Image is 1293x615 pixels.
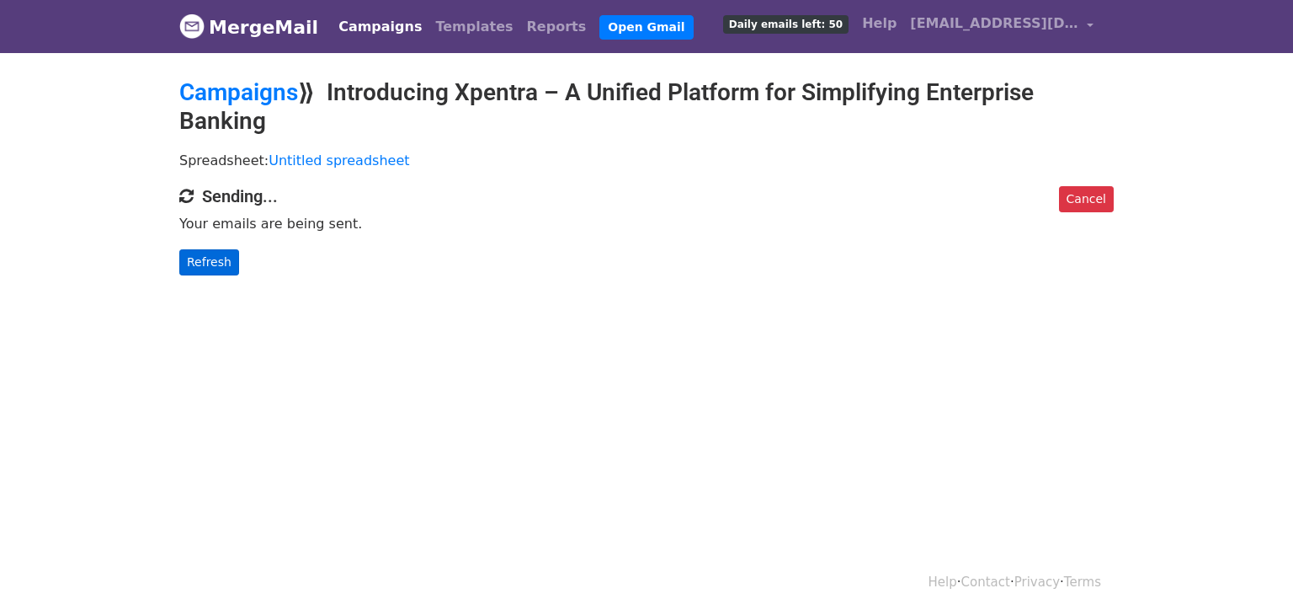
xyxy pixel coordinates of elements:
[179,249,239,275] a: Refresh
[910,13,1078,34] span: [EMAIL_ADDRESS][DOMAIN_NAME]
[599,15,693,40] a: Open Gmail
[855,7,903,40] a: Help
[961,575,1010,590] a: Contact
[179,152,1114,169] p: Spreadsheet:
[179,186,1114,206] h4: Sending...
[1064,575,1101,590] a: Terms
[1014,575,1060,590] a: Privacy
[723,15,849,34] span: Daily emails left: 50
[903,7,1100,46] a: [EMAIL_ADDRESS][DOMAIN_NAME]
[179,78,298,106] a: Campaigns
[1209,534,1293,615] iframe: Chat Widget
[332,10,428,44] a: Campaigns
[179,215,1114,233] p: Your emails are being sent.
[929,575,957,590] a: Help
[428,10,519,44] a: Templates
[716,7,855,40] a: Daily emails left: 50
[520,10,593,44] a: Reports
[179,78,1114,135] h2: ⟫ Introducing Xpentra – A Unified Platform for Simplifying Enterprise Banking
[179,9,318,45] a: MergeMail
[1059,186,1114,212] a: Cancel
[269,152,409,168] a: Untitled spreadsheet
[179,13,205,39] img: MergeMail logo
